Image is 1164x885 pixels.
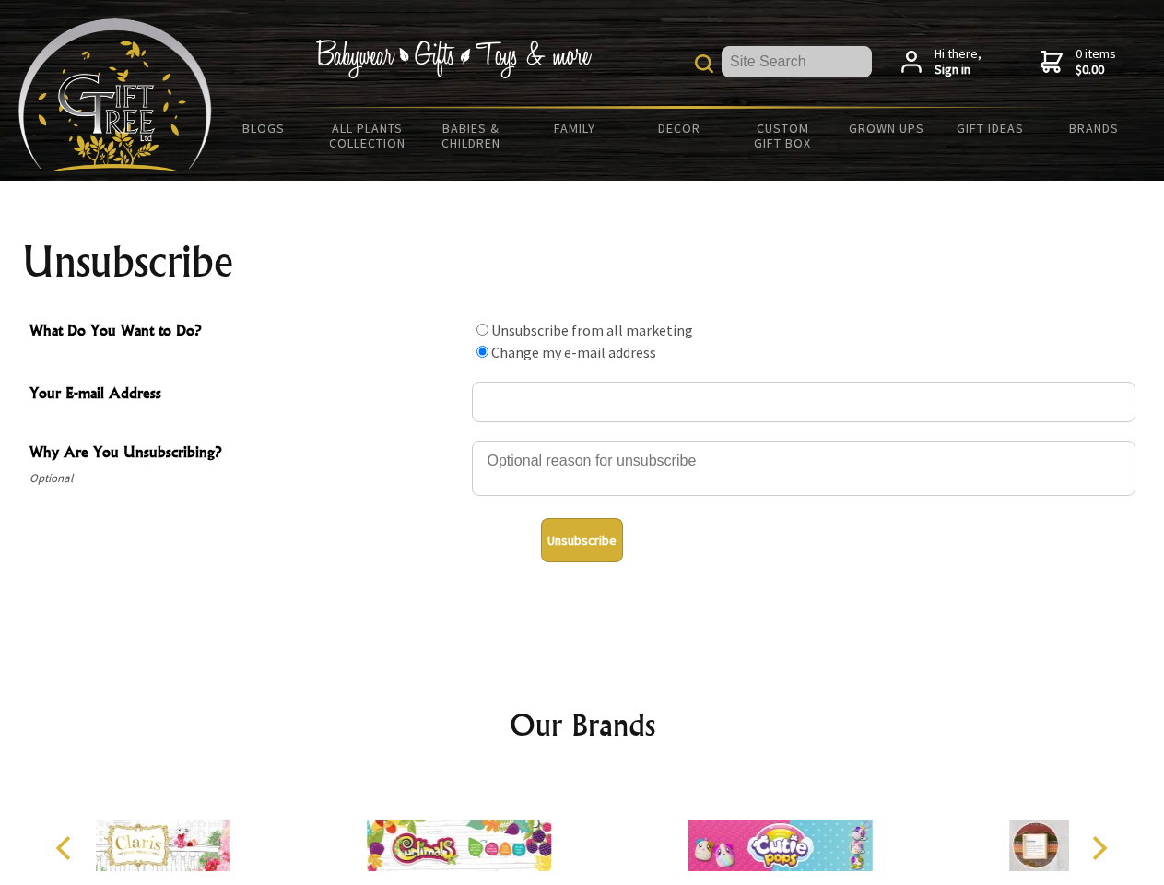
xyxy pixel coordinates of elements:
[695,54,713,73] img: product search
[491,321,693,339] label: Unsubscribe from all marketing
[316,109,420,162] a: All Plants Collection
[29,441,463,467] span: Why Are You Unsubscribing?
[1078,828,1119,868] button: Next
[491,343,656,361] label: Change my e-mail address
[1042,109,1146,147] a: Brands
[472,382,1135,422] input: Your E-mail Address
[1076,45,1116,78] span: 0 items
[1041,46,1116,78] a: 0 items$0.00
[22,240,1143,284] h1: Unsubscribe
[472,441,1135,496] textarea: Why Are You Unsubscribing?
[935,62,982,78] strong: Sign in
[938,109,1042,147] a: Gift Ideas
[834,109,938,147] a: Grown Ups
[541,518,623,562] button: Unsubscribe
[476,324,488,336] input: What Do You Want to Do?
[29,382,463,408] span: Your E-mail Address
[419,109,523,162] a: Babies & Children
[37,702,1128,747] h2: Our Brands
[29,319,463,346] span: What Do You Want to Do?
[476,346,488,358] input: What Do You Want to Do?
[722,46,872,77] input: Site Search
[315,40,592,78] img: Babywear - Gifts - Toys & more
[212,109,316,147] a: BLOGS
[731,109,835,162] a: Custom Gift Box
[29,467,463,490] span: Optional
[901,46,982,78] a: Hi there,Sign in
[18,18,212,171] img: Babyware - Gifts - Toys and more...
[46,828,87,868] button: Previous
[523,109,628,147] a: Family
[935,46,982,78] span: Hi there,
[1076,62,1116,78] strong: $0.00
[627,109,731,147] a: Decor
